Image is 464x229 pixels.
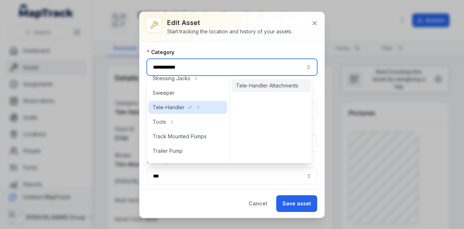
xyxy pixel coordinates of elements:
[153,133,207,140] span: Track Mounted Pumps
[236,82,298,89] span: Tele-Handler Attachments
[167,18,293,28] h3: Edit asset
[153,162,187,169] span: Tremmie Rack
[153,104,185,111] span: Tele-Handler
[276,195,317,212] button: Save asset
[153,89,175,97] span: Sweeper
[147,49,174,56] label: Category
[153,75,190,82] span: Stressing Jacks
[167,28,293,35] div: Start tracking the location and history of your assets.
[243,195,273,212] button: Cancel
[147,168,317,184] input: asset-edit:cf[8551d161-b1ce-4bc5-a3dd-9fa232d53e47]-label
[153,147,183,155] span: Trailer Pump
[153,118,166,126] span: Tools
